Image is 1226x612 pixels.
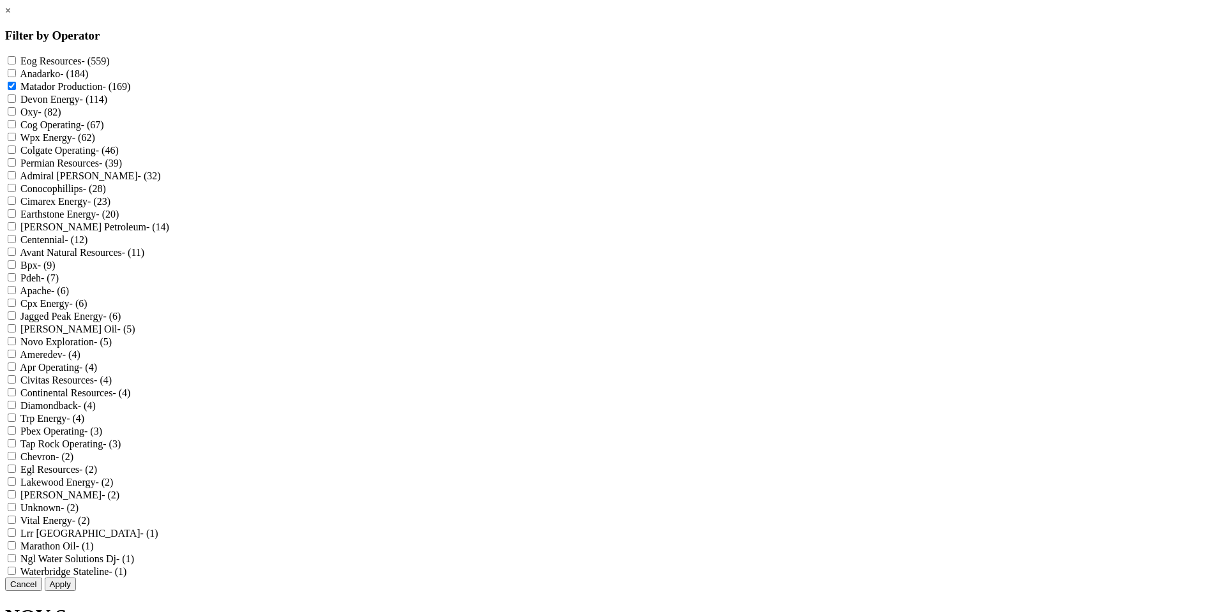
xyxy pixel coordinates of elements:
span: - (7) [41,272,59,283]
span: - (2) [61,502,79,513]
span: - (46) [96,145,119,156]
label: Diamondback [20,400,96,411]
span: - (6) [103,311,121,322]
label: Apache [20,285,69,296]
span: - (5) [94,336,112,347]
label: Cimarex Energy [20,196,110,207]
span: - (20) [96,209,119,220]
span: - (2) [95,477,113,488]
label: Jagged Peak Energy [20,311,121,322]
span: - (28) [83,183,106,194]
span: - (4) [78,400,96,411]
label: Bpx [20,260,56,271]
label: Novo Exploration [20,336,112,347]
label: Unknown [20,502,79,513]
label: Devon Energy [20,94,107,105]
span: - (1) [109,566,126,577]
h3: Filter by Operator [5,29,1221,43]
label: [PERSON_NAME] [20,489,119,500]
span: - (114) [80,94,107,105]
span: - (4) [112,387,130,398]
label: Marathon Oil [20,541,94,551]
span: - (4) [66,413,84,424]
span: - (9) [38,260,56,271]
label: [PERSON_NAME] Petroleum [20,221,169,232]
label: Avant Natural Resources [20,247,144,258]
label: Trp Energy [20,413,84,424]
label: Waterbridge Stateline [20,566,127,577]
label: [PERSON_NAME] Oil [20,324,135,334]
a: × [5,5,11,16]
span: - (62) [72,132,95,143]
span: - (2) [79,464,97,475]
span: - (6) [70,298,87,309]
label: Centennial [20,234,87,245]
label: Wpx Energy [20,132,95,143]
span: - (184) [60,68,88,79]
label: Conocophillips [20,183,106,194]
span: - (1) [116,553,134,564]
span: - (1) [76,541,94,551]
span: - (169) [102,81,130,92]
span: - (82) [38,107,61,117]
span: - (6) [51,285,69,296]
label: Vital Energy [20,515,90,526]
span: - (559) [82,56,110,66]
span: - (11) [122,247,144,258]
span: - (4) [79,362,97,373]
span: - (14) [146,221,169,232]
label: Pdeh [20,272,59,283]
span: - (39) [99,158,122,168]
button: Apply [45,578,76,591]
label: Egl Resources [20,464,97,475]
label: Oxy [20,107,61,117]
span: - (5) [117,324,135,334]
label: Eog Resources [20,56,110,66]
label: Admiral [PERSON_NAME] [20,170,160,181]
label: Ameredev [20,349,80,360]
button: Cancel [5,578,42,591]
label: Chevron [20,451,73,462]
span: - (1) [140,528,158,539]
label: Cog Operating [20,119,104,130]
span: - (2) [72,515,90,526]
label: Earthstone Energy [20,209,119,220]
label: Continental Resources [20,387,130,398]
label: Permian Resources [20,158,122,168]
span: - (4) [94,375,112,385]
label: Lakewood Energy [20,477,113,488]
label: Pbex Operating [20,426,102,437]
label: Colgate Operating [20,145,119,156]
span: - (3) [103,438,121,449]
span: - (2) [56,451,73,462]
label: Civitas Resources [20,375,112,385]
span: - (23) [87,196,110,207]
label: Lrr [GEOGRAPHIC_DATA] [20,528,158,539]
label: Matador Production [20,81,130,92]
span: - (4) [63,349,80,360]
label: Tap Rock Operating [20,438,121,449]
label: Anadarko [20,68,88,79]
span: - (32) [138,170,161,181]
span: - (67) [81,119,104,130]
span: - (3) [84,426,102,437]
label: Ngl Water Solutions Dj [20,553,134,564]
label: Apr Operating [20,362,97,373]
span: - (12) [64,234,87,245]
span: - (2) [102,489,119,500]
label: Cpx Energy [20,298,87,309]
